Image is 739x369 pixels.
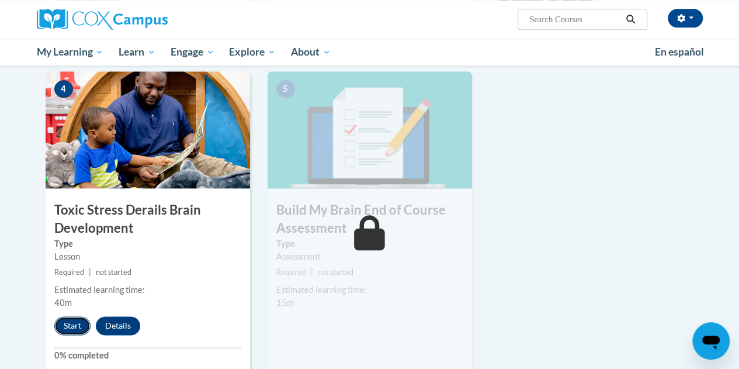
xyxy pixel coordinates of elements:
[29,39,112,65] a: My Learning
[89,268,91,277] span: |
[54,316,91,335] button: Start
[283,39,338,65] a: About
[54,268,84,277] span: Required
[229,45,276,59] span: Explore
[163,39,222,65] a: Engage
[96,316,140,335] button: Details
[111,39,163,65] a: Learn
[171,45,214,59] span: Engage
[28,39,712,65] div: Main menu
[318,268,353,277] span: not started
[46,201,250,237] h3: Toxic Stress Derails Brain Development
[528,12,622,26] input: Search Courses
[37,9,168,30] img: Cox Campus
[276,284,463,296] div: Estimated learning time:
[221,39,283,65] a: Explore
[36,45,103,59] span: My Learning
[276,268,306,277] span: Required
[655,46,704,58] span: En español
[54,237,241,250] label: Type
[276,237,463,250] label: Type
[37,9,247,30] a: Cox Campus
[276,80,295,98] span: 5
[96,268,131,277] span: not started
[46,71,250,188] img: Course Image
[276,298,294,308] span: 15m
[291,45,331,59] span: About
[692,322,730,360] iframe: Button to launch messaging window
[622,12,639,26] button: Search
[54,349,241,362] label: 0% completed
[276,250,463,263] div: Assessment
[54,284,241,296] div: Estimated learning time:
[668,9,703,27] button: Account Settings
[54,250,241,263] div: Lesson
[311,268,313,277] span: |
[268,71,472,188] img: Course Image
[54,80,73,98] span: 4
[268,201,472,237] h3: Build My Brain End of Course Assessment
[54,298,72,308] span: 40m
[647,40,712,64] a: En español
[119,45,155,59] span: Learn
